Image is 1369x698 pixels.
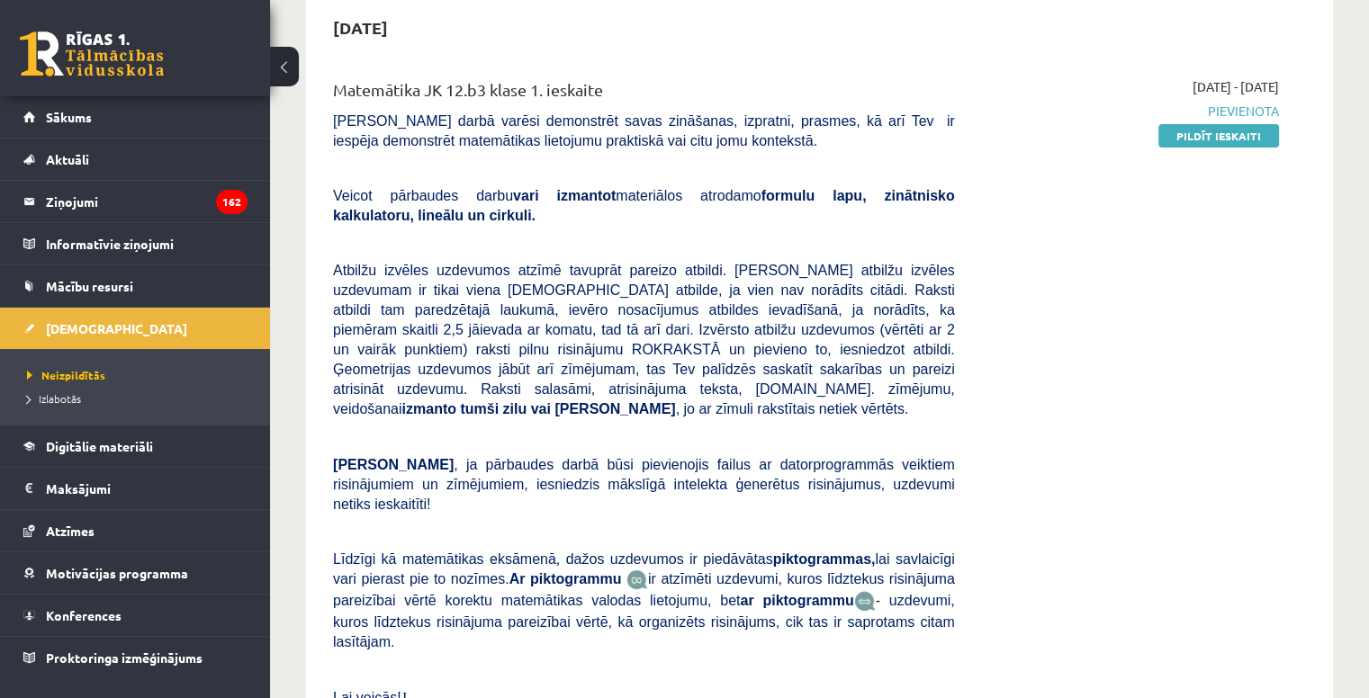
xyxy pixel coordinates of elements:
b: Ar piktogrammu [509,571,622,586]
span: Sākums [46,109,92,125]
a: Ziņojumi162 [23,181,248,222]
b: ar piktogrammu [740,593,853,608]
span: Digitālie materiāli [46,438,153,454]
span: Motivācijas programma [46,565,188,581]
a: Rīgas 1. Tālmācības vidusskola [20,31,164,76]
a: Sākums [23,96,248,138]
a: Digitālie materiāli [23,425,248,467]
span: Atzīmes [46,523,95,539]
span: Veicot pārbaudes darbu materiālos atrodamo [333,188,955,223]
span: Proktoringa izmēģinājums [46,649,203,666]
legend: Maksājumi [46,468,248,509]
a: [DEMOGRAPHIC_DATA] [23,308,248,349]
a: Aktuāli [23,139,248,180]
img: JfuEzvunn4EvwAAAAASUVORK5CYII= [626,569,648,590]
a: Proktoringa izmēģinājums [23,637,248,678]
span: Aktuāli [46,151,89,167]
a: Pildīt ieskaiti [1158,124,1279,148]
span: Līdzīgi kā matemātikas eksāmenā, dažos uzdevumos ir piedāvātas lai savlaicīgi vari pierast pie to... [333,551,955,586]
span: - uzdevumi, kuros līdztekus risinājuma pareizībai vērtē, kā organizēts risinājums, cik tas ir sap... [333,593,955,649]
div: Matemātika JK 12.b3 klase 1. ieskaite [333,77,955,111]
legend: Ziņojumi [46,181,248,222]
legend: Informatīvie ziņojumi [46,223,248,264]
span: Konferences [46,607,122,623]
span: Mācību resursi [46,278,133,294]
a: Konferences [23,595,248,636]
i: 162 [216,190,248,214]
img: wKvN42sLe3LLwAAAABJRU5ErkJggg== [854,591,876,612]
a: Maksājumi [23,468,248,509]
span: [PERSON_NAME] [333,457,454,472]
span: [DEMOGRAPHIC_DATA] [46,320,187,336]
b: vari izmantot [513,188,616,203]
a: Atzīmes [23,510,248,551]
a: Motivācijas programma [23,552,248,594]
a: Neizpildītās [27,367,252,383]
a: Mācību resursi [23,265,248,307]
span: [DATE] - [DATE] [1193,77,1279,96]
span: Izlabotās [27,391,81,406]
span: Pievienota [982,102,1279,121]
span: ir atzīmēti uzdevumi, kuros līdztekus risinājuma pareizībai vērtē korektu matemātikas valodas lie... [333,571,955,608]
b: piktogrammas, [773,551,876,567]
h2: [DATE] [315,6,406,49]
b: izmanto [402,401,456,416]
a: Informatīvie ziņojumi [23,223,248,264]
span: [PERSON_NAME] darbā varēsi demonstrēt savas zināšanas, izpratni, prasmes, kā arī Tev ir iespēja d... [333,113,955,148]
span: Atbilžu izvēles uzdevumos atzīmē tavuprāt pareizo atbildi. [PERSON_NAME] atbilžu izvēles uzdevuma... [333,263,955,416]
span: Neizpildītās [27,368,105,382]
b: tumši zilu vai [PERSON_NAME] [460,401,675,416]
span: , ja pārbaudes darbā būsi pievienojis failus ar datorprogrammās veiktiem risinājumiem un zīmējumi... [333,457,955,512]
a: Izlabotās [27,390,252,407]
b: formulu lapu, zinātnisko kalkulatoru, lineālu un cirkuli. [333,188,955,223]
